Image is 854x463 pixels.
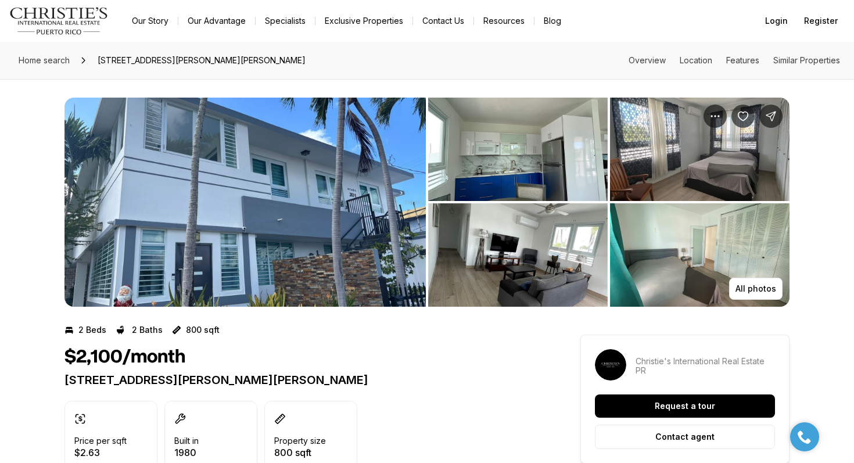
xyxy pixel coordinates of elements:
[74,436,127,446] p: Price per sqft
[735,284,776,293] p: All photos
[174,448,199,457] p: 1980
[256,13,315,29] a: Specialists
[655,432,715,442] p: Contact agent
[78,325,106,335] p: 2 Beds
[274,436,326,446] p: Property size
[132,325,163,335] p: 2 Baths
[64,373,539,387] p: [STREET_ADDRESS][PERSON_NAME][PERSON_NAME]
[629,56,840,65] nav: Page section menu
[93,51,310,70] span: [STREET_ADDRESS][PERSON_NAME][PERSON_NAME]
[9,7,109,35] img: logo
[610,98,790,201] button: View image gallery
[64,346,185,368] h1: $2,100/month
[759,105,783,128] button: Share Property: 201 STAHL
[804,16,838,26] span: Register
[610,203,790,307] button: View image gallery
[729,278,783,300] button: All photos
[64,98,426,307] li: 1 of 3
[315,13,412,29] a: Exclusive Properties
[765,16,788,26] span: Login
[655,401,715,411] p: Request a tour
[629,55,666,65] a: Skip to: Overview
[123,13,178,29] a: Our Story
[726,55,759,65] a: Skip to: Features
[474,13,534,29] a: Resources
[64,98,790,307] div: Listing Photos
[19,55,70,65] span: Home search
[178,13,255,29] a: Our Advantage
[797,9,845,33] button: Register
[186,325,220,335] p: 800 sqft
[274,448,326,457] p: 800 sqft
[64,98,426,307] button: View image gallery
[534,13,570,29] a: Blog
[174,436,199,446] p: Built in
[14,51,74,70] a: Home search
[758,9,795,33] button: Login
[731,105,755,128] button: Save Property: 201 STAHL
[680,55,712,65] a: Skip to: Location
[704,105,727,128] button: Property options
[636,357,775,375] p: Christie's International Real Estate PR
[428,98,608,201] button: View image gallery
[428,98,790,307] li: 2 of 3
[773,55,840,65] a: Skip to: Similar Properties
[595,394,775,418] button: Request a tour
[413,13,473,29] button: Contact Us
[74,448,127,457] p: $2.63
[428,203,608,307] button: View image gallery
[595,425,775,449] button: Contact agent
